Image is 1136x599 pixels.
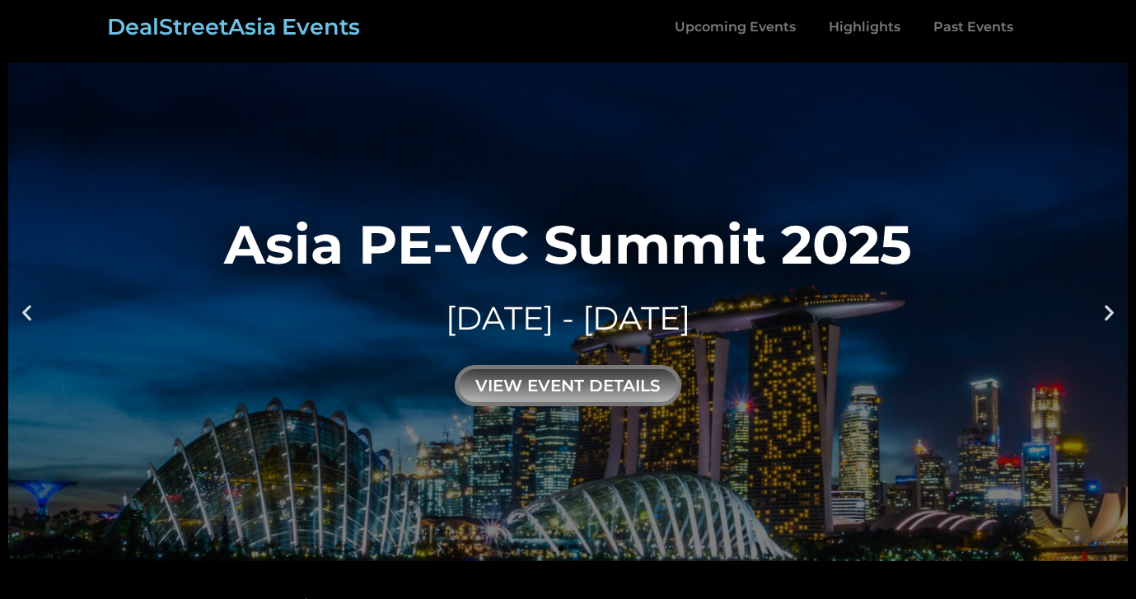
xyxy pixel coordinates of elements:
[658,8,812,46] a: Upcoming Events
[1099,302,1120,322] div: Next slide
[224,296,912,341] div: [DATE] - [DATE]
[455,365,681,406] div: view event details
[573,546,578,551] span: Go to slide 2
[917,8,1030,46] a: Past Events
[16,302,37,322] div: Previous slide
[224,218,912,271] div: Asia PE-VC Summit 2025
[559,546,563,551] span: Go to slide 1
[8,63,1128,561] a: Asia PE-VC Summit 2025[DATE] - [DATE]view event details
[107,13,360,40] a: DealStreetAsia Events
[812,8,917,46] a: Highlights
